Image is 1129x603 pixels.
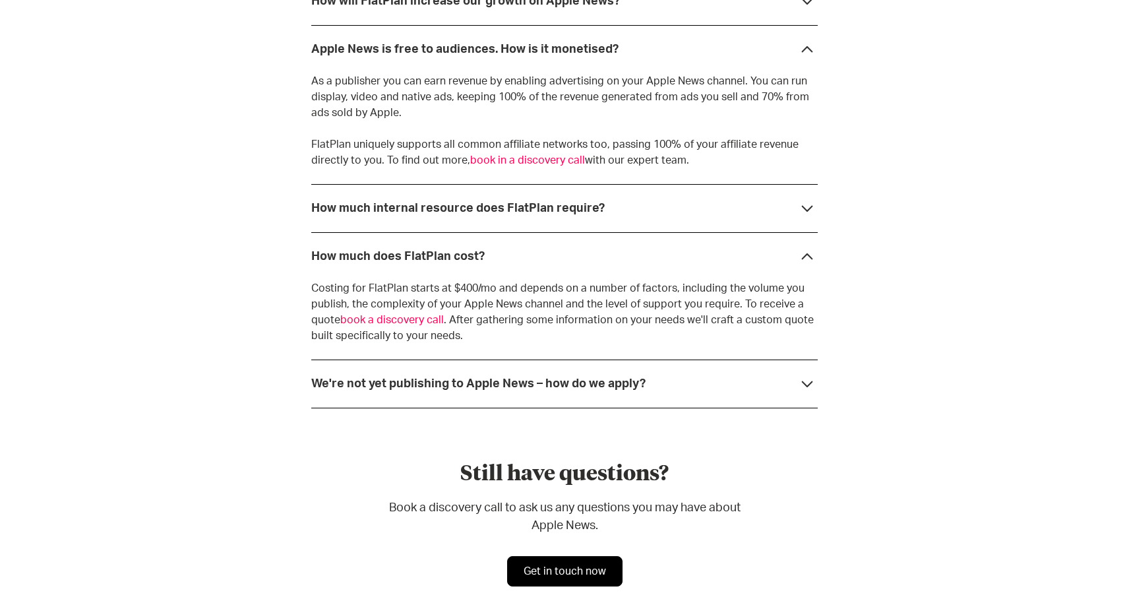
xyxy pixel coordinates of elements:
p: Costing for FlatPlan starts at $400/mo and depends on a number of factors, including the volume y... [311,280,818,344]
div: How much internal resource does FlatPlan require? [311,202,605,215]
p: As a publisher you can earn revenue by enabling advertising on your Apple News channel. You can r... [311,73,818,168]
p: Book a discovery call to ask us any questions you may have about Apple News. [380,499,749,535]
a: book a discovery call [340,315,444,325]
div: Apple News is free to audiences. How is it monetised? [311,43,619,56]
strong: How much does FlatPlan cost? [311,251,485,263]
strong: We're not yet publishing to Apple News – how do we apply? [311,378,646,390]
h4: Still have questions? [380,461,749,489]
a: book in a discovery call [470,155,585,166]
a: Get in touch now [507,556,623,587]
